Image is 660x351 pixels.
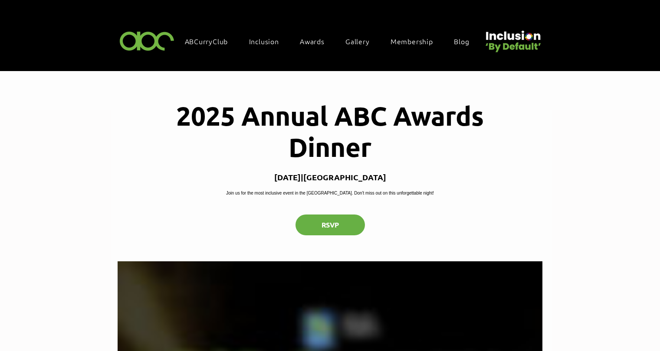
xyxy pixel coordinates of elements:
img: ABC-Logo-Blank-Background-01-01-2.png [117,28,177,53]
img: Untitled design (22).png [483,23,542,53]
a: ABCurryClub [181,32,241,50]
p: [GEOGRAPHIC_DATA] [303,172,386,182]
div: Awards [296,32,338,50]
p: [DATE] [274,172,301,182]
span: Gallery [345,36,370,46]
span: Awards [300,36,325,46]
span: | [301,172,303,182]
span: ABCurryClub [185,36,228,46]
nav: Site [181,32,483,50]
button: RSVP [296,214,365,235]
div: Inclusion [245,32,292,50]
p: Join us for the most inclusive event in the [GEOGRAPHIC_DATA]. Don't miss out on this unforgettab... [226,190,434,196]
span: Blog [454,36,469,46]
a: Gallery [341,32,383,50]
a: Blog [450,32,482,50]
span: Inclusion [249,36,279,46]
h1: 2025 Annual ABC Awards Dinner [147,100,513,162]
span: Membership [391,36,433,46]
a: Membership [386,32,446,50]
